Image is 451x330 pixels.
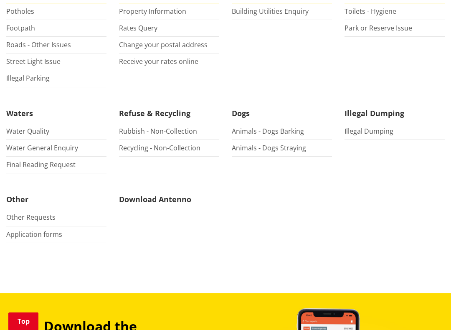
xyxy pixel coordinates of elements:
[6,23,35,33] a: Footpath
[232,7,309,16] a: Building Utilities Enquiry
[119,57,198,66] a: Receive your rates online
[119,127,197,136] a: Rubbish - Non-Collection
[232,143,306,152] a: Animals - Dogs Straying
[6,143,78,152] a: Water General Enquiry
[232,104,332,123] span: Dogs
[6,104,106,123] span: Waters
[8,312,38,330] a: Top
[6,127,49,136] a: Water Quality
[119,23,157,33] a: Rates Query
[6,40,71,49] a: Roads - Other Issues
[119,7,186,16] a: Property Information
[119,190,219,209] span: Download Antenno
[413,295,443,325] iframe: Messenger Launcher
[6,213,56,222] a: Other Requests
[119,104,219,123] span: Refuse & Recycling
[345,104,445,123] span: Illegal Dumping
[6,7,34,16] a: Potholes
[6,57,61,66] a: Street Light Issue
[119,143,200,152] a: Recycling - Non-Collection
[345,127,393,136] a: Illegal Dumping
[6,190,106,209] span: Other
[119,40,208,49] a: Change your postal address
[6,230,62,239] a: Application forms
[345,7,396,16] a: Toilets - Hygiene
[6,74,50,83] a: Illegal Parking
[232,127,304,136] a: Animals - Dogs Barking
[6,160,76,169] a: Final Reading Request
[345,23,412,33] a: Park or Reserve Issue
